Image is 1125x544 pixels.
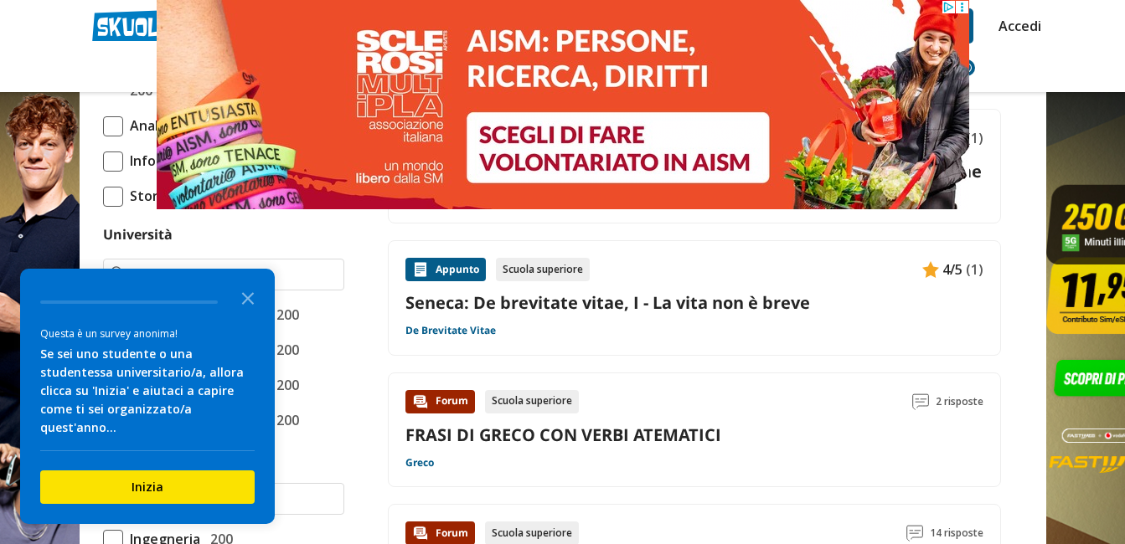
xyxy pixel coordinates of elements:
[999,8,1034,44] a: Accedi
[270,409,299,431] span: 200
[20,269,275,524] div: Survey
[270,339,299,361] span: 200
[496,258,590,281] div: Scuola superiore
[412,525,429,541] img: Forum contenuto
[936,390,983,413] span: 2 risposte
[123,185,279,207] span: Storia Contemporanea
[270,374,299,396] span: 200
[405,456,434,470] a: Greco
[405,258,486,281] div: Appunto
[966,127,983,149] span: (1)
[123,150,205,172] span: Informatica
[412,261,429,278] img: Appunti contenuto
[485,390,579,413] div: Scuola superiore
[912,393,929,410] img: Commenti lettura
[270,304,299,326] span: 200
[906,525,923,541] img: Commenti lettura
[405,324,496,337] a: De Brevitate Vitae
[40,326,255,341] div: Questa è un survey anonima!
[942,259,962,280] span: 4/5
[123,115,253,136] span: Analisi matematica
[40,470,255,504] button: Inizia
[412,393,429,410] img: Forum contenuto
[111,266,126,283] img: Ricerca universita
[405,291,983,314] a: Seneca: De brevitate vitae, I - La vita non è breve
[40,345,255,437] div: Se sei uno studente o una studentessa universitario/a, allora clicca su 'Inizia' e aiutaci a capi...
[231,280,265,314] button: Close the survey
[405,390,475,413] div: Forum
[405,423,721,446] a: FRASI DI GRECO CON VERBI ATEMATICI
[966,259,983,280] span: (1)
[103,225,173,244] label: Università
[922,261,939,278] img: Appunti contenuto
[132,266,336,283] input: Ricerca universita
